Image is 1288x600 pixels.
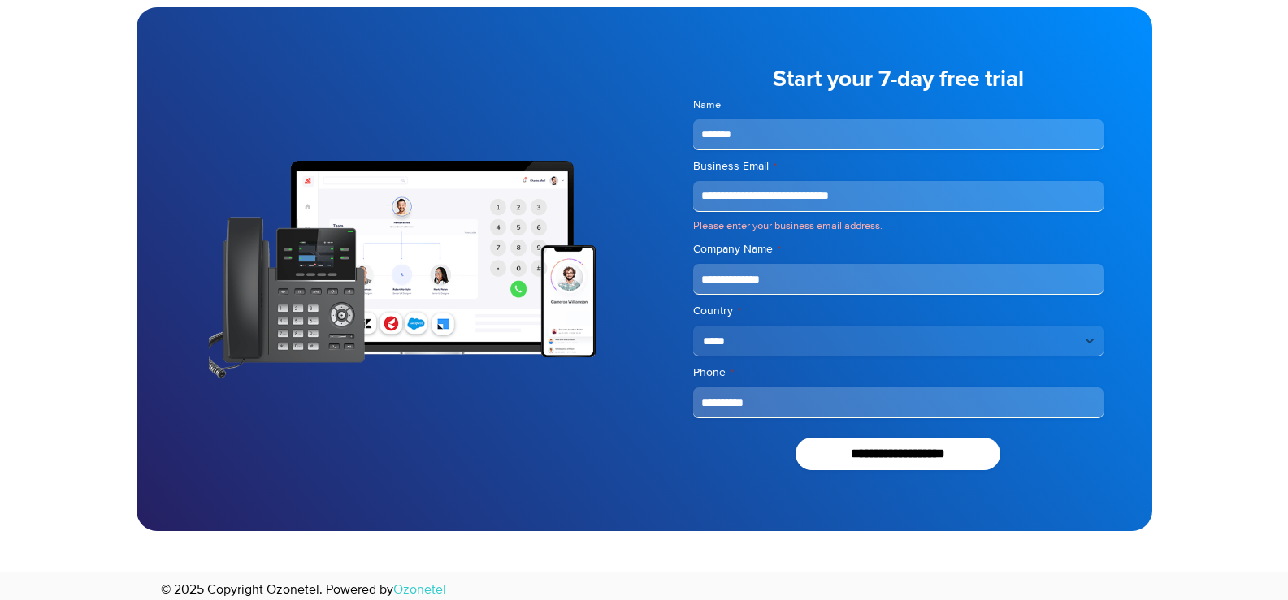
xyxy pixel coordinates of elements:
a: Ozonetel [393,580,446,599]
p: © 2025 Copyright Ozonetel. Powered by [161,580,857,599]
label: Country [693,303,1104,319]
label: Name [693,97,1104,113]
div: Please enter your business email address. [693,218,1104,234]
h5: Start your 7-day free trial [693,68,1104,91]
label: Phone [693,365,1104,381]
label: Company Name [693,241,1104,257]
label: Business Email [693,158,1104,175]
